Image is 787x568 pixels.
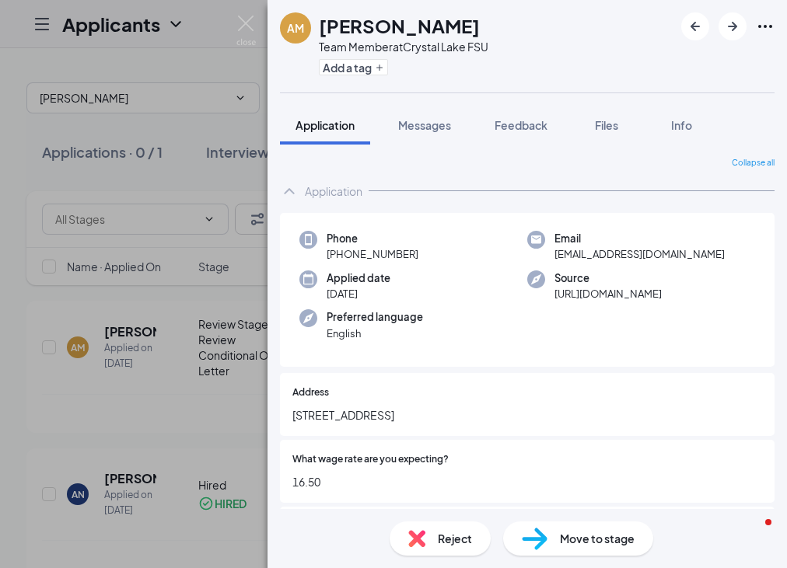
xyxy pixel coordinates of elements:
[554,270,662,286] span: Source
[327,286,390,301] span: [DATE]
[327,309,423,325] span: Preferred language
[756,17,775,36] svg: Ellipses
[327,326,423,341] span: English
[734,515,771,552] iframe: Intercom live chat
[723,17,742,36] svg: ArrowRight
[327,270,390,286] span: Applied date
[327,231,418,246] span: Phone
[719,12,747,40] button: ArrowRight
[686,17,705,36] svg: ArrowLeftNew
[292,452,449,467] span: What wage rate are you expecting?
[560,530,635,547] span: Move to stage
[292,473,762,490] span: 16.50
[438,530,472,547] span: Reject
[287,20,304,36] div: AM
[305,183,362,199] div: Application
[296,118,355,132] span: Application
[375,63,384,72] svg: Plus
[495,118,547,132] span: Feedback
[732,157,775,169] span: Collapse all
[671,118,692,132] span: Info
[292,385,329,400] span: Address
[292,406,762,423] span: [STREET_ADDRESS]
[319,59,388,75] button: PlusAdd a tag
[398,118,451,132] span: Messages
[554,231,725,246] span: Email
[319,39,488,54] div: Team Member at Crystal Lake FSU
[280,182,299,200] svg: ChevronUp
[595,118,618,132] span: Files
[554,286,662,301] span: [URL][DOMAIN_NAME]
[681,12,709,40] button: ArrowLeftNew
[327,246,418,262] span: [PHONE_NUMBER]
[319,12,480,39] h1: [PERSON_NAME]
[554,246,725,262] span: [EMAIL_ADDRESS][DOMAIN_NAME]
